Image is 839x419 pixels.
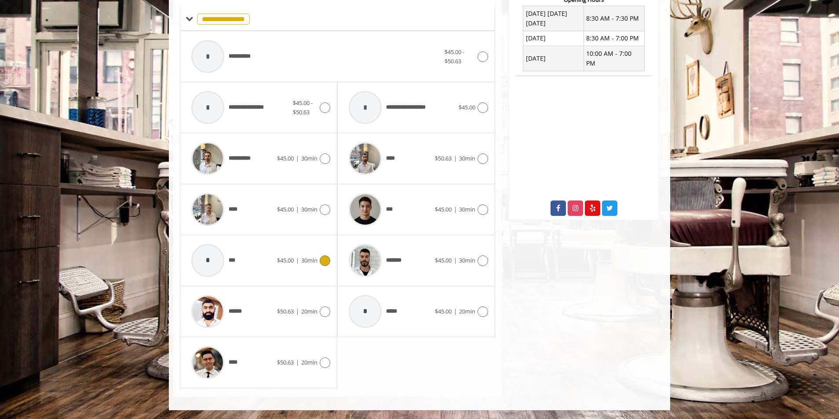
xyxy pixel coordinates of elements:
span: 30min [459,256,475,264]
span: $45.00 [435,307,452,315]
td: [DATE] [523,46,584,71]
span: 30min [459,205,475,213]
td: 8:30 AM - 7:00 PM [584,31,644,46]
span: 30min [301,154,317,162]
td: 8:30 AM - 7:30 PM [584,6,644,31]
span: $45.00 [435,256,452,264]
span: $45.00 [459,103,475,111]
span: | [454,256,457,264]
td: [DATE] [523,31,584,46]
span: $45.00 - $50.63 [293,99,313,116]
span: 20min [301,358,317,366]
td: 10:00 AM - 7:00 PM [584,46,644,71]
span: 20min [301,307,317,315]
span: | [296,256,299,264]
span: 30min [301,256,317,264]
span: $50.63 [435,154,452,162]
span: | [296,358,299,366]
td: [DATE] [DATE] [DATE] [523,6,584,31]
span: 20min [459,307,475,315]
span: | [296,307,299,315]
span: $45.00 [277,256,294,264]
span: 30min [301,205,317,213]
span: | [296,154,299,162]
span: $50.63 [277,358,294,366]
span: 30min [459,154,475,162]
span: | [296,205,299,213]
span: $45.00 - $50.63 [445,48,464,65]
span: | [454,154,457,162]
span: | [454,307,457,315]
span: $45.00 [277,205,294,213]
span: $45.00 [435,205,452,213]
span: | [454,205,457,213]
span: $50.63 [277,307,294,315]
span: $45.00 [277,154,294,162]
